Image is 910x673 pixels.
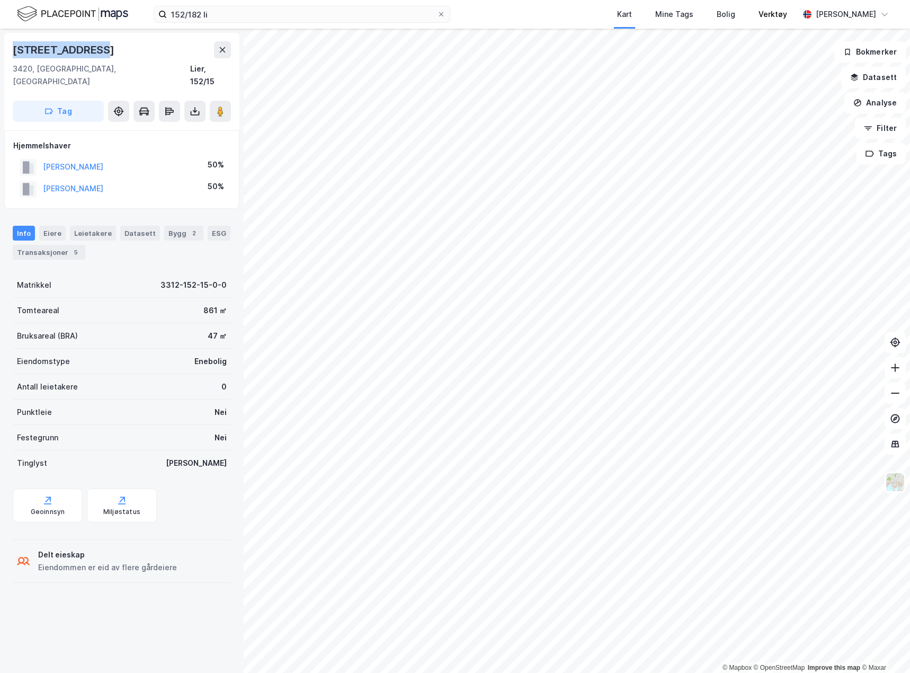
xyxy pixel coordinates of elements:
[855,118,906,139] button: Filter
[808,664,860,671] a: Improve this map
[215,406,227,419] div: Nei
[17,330,78,342] div: Bruksareal (BRA)
[38,548,177,561] div: Delt eieskap
[617,8,632,21] div: Kart
[834,41,906,63] button: Bokmerker
[13,101,104,122] button: Tag
[208,158,224,171] div: 50%
[844,92,906,113] button: Analyse
[203,304,227,317] div: 861 ㎡
[17,457,47,470] div: Tinglyst
[160,279,227,291] div: 3312-152-15-0-0
[13,63,190,88] div: 3420, [GEOGRAPHIC_DATA], [GEOGRAPHIC_DATA]
[164,226,203,241] div: Bygg
[17,304,59,317] div: Tomteareal
[194,355,227,368] div: Enebolig
[38,561,177,574] div: Eiendommen er eid av flere gårdeiere
[857,622,910,673] div: Kontrollprogram for chat
[70,226,116,241] div: Leietakere
[39,226,66,241] div: Eiere
[17,355,70,368] div: Eiendomstype
[17,5,128,23] img: logo.f888ab2527a4732fd821a326f86c7f29.svg
[717,8,735,21] div: Bolig
[13,41,117,58] div: [STREET_ADDRESS]
[754,664,805,671] a: OpenStreetMap
[13,139,230,152] div: Hjemmelshaver
[722,664,752,671] a: Mapbox
[189,228,199,238] div: 2
[17,380,78,393] div: Antall leietakere
[13,245,85,260] div: Transaksjoner
[841,67,906,88] button: Datasett
[166,457,227,470] div: [PERSON_NAME]
[885,472,905,492] img: Z
[103,508,140,516] div: Miljøstatus
[120,226,160,241] div: Datasett
[655,8,693,21] div: Mine Tags
[208,330,227,342] div: 47 ㎡
[13,226,35,241] div: Info
[17,279,51,291] div: Matrikkel
[17,431,58,444] div: Festegrunn
[221,380,227,393] div: 0
[190,63,231,88] div: Lier, 152/15
[816,8,876,21] div: [PERSON_NAME]
[208,226,230,241] div: ESG
[857,622,910,673] iframe: Chat Widget
[31,508,65,516] div: Geoinnsyn
[857,143,906,164] button: Tags
[759,8,787,21] div: Verktøy
[167,6,437,22] input: Søk på adresse, matrikkel, gårdeiere, leietakere eller personer
[17,406,52,419] div: Punktleie
[215,431,227,444] div: Nei
[208,180,224,193] div: 50%
[70,247,81,258] div: 5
